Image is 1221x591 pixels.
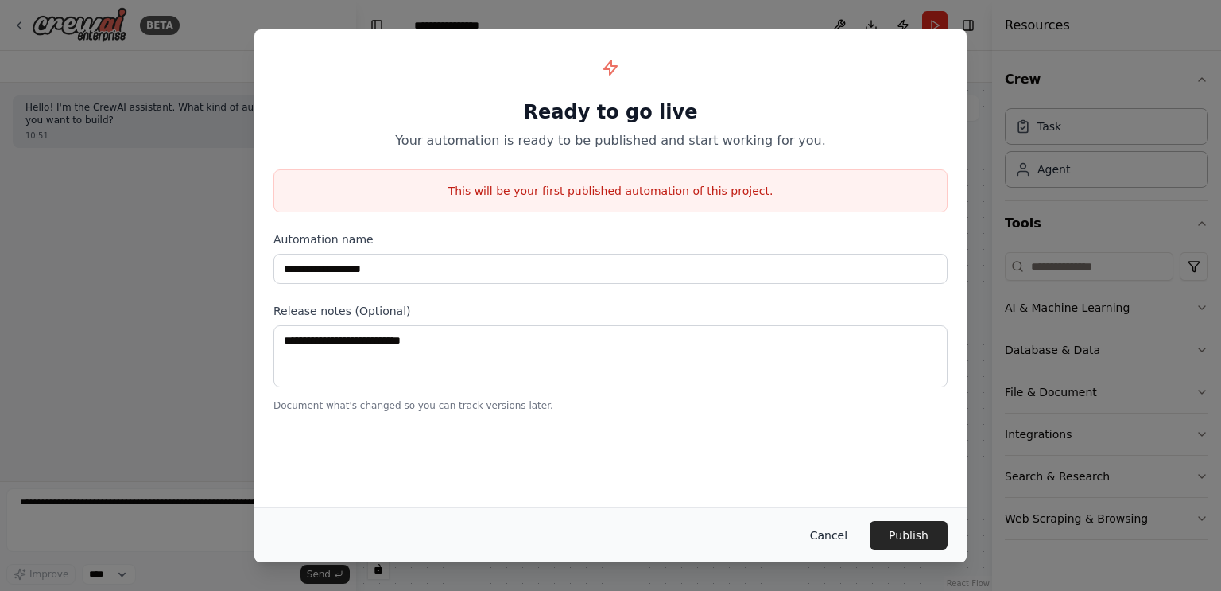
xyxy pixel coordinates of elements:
h1: Ready to go live [273,99,948,125]
p: This will be your first published automation of this project. [274,183,947,199]
button: Cancel [797,521,860,550]
label: Release notes (Optional) [273,303,948,319]
button: Publish [870,521,948,550]
label: Automation name [273,231,948,247]
p: Your automation is ready to be published and start working for you. [273,131,948,150]
p: Document what's changed so you can track versions later. [273,399,948,412]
